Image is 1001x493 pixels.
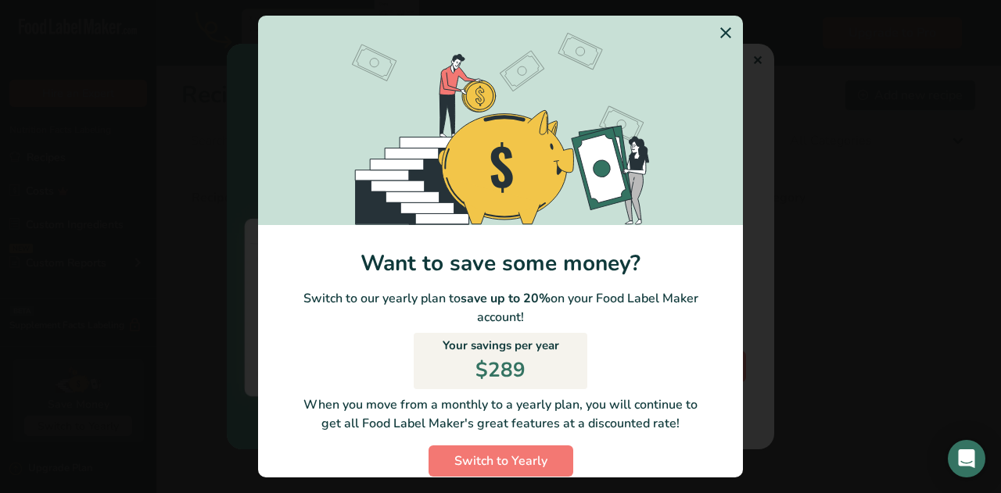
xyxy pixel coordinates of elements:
[258,250,743,277] h1: Want to save some money?
[258,289,743,327] p: Switch to our yearly plan to on your Food Label Maker account!
[475,355,526,385] p: $289
[443,337,559,355] p: Your savings per year
[461,290,551,307] b: save up to 20%
[948,440,985,477] div: Open Intercom Messenger
[454,452,547,470] span: Switch to Yearly
[429,445,573,477] button: Switch to Yearly
[271,395,730,433] p: When you move from a monthly to a yearly plan, you will continue to get all Food Label Maker's gr...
